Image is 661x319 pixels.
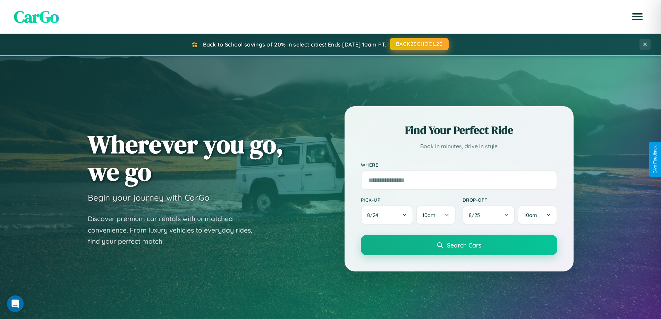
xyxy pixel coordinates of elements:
button: 8/25 [463,205,515,225]
button: 10am [416,205,455,225]
span: 10am [524,212,537,218]
div: Give Feedback [653,145,658,174]
span: CarGo [14,5,59,28]
label: Where [361,162,557,168]
span: Back to School savings of 20% in select cities! Ends [DATE] 10am PT. [203,41,386,48]
h2: Find Your Perfect Ride [361,123,557,138]
button: Search Cars [361,235,557,255]
span: 8 / 25 [469,212,483,218]
button: BACK2SCHOOL20 [390,38,449,50]
span: 10am [422,212,435,218]
span: Search Cars [447,241,481,249]
p: Book in minutes, drive in style [361,141,557,151]
label: Drop-off [463,197,557,203]
h3: Begin your journey with CarGo [88,192,210,203]
h1: Wherever you go, we go [88,131,283,185]
div: Open Intercom Messenger [7,295,24,312]
button: Open menu [628,7,647,26]
button: 10am [518,205,557,225]
label: Pick-up [361,197,456,203]
button: 8/24 [361,205,414,225]
span: 8 / 24 [367,212,382,218]
p: Discover premium car rentals with unmatched convenience. From luxury vehicles to everyday rides, ... [88,213,261,247]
